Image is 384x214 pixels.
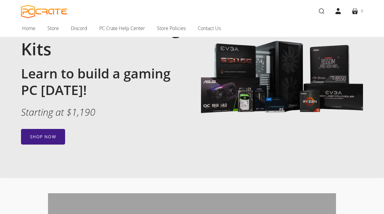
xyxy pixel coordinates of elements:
a: Store [41,22,65,35]
a: Shop now [21,129,65,145]
span: Store Policies [157,24,186,32]
a: PC CRATE [21,5,67,18]
span: 0 [361,8,363,14]
span: PC Crate Help Center [99,24,145,32]
a: Discord [65,22,93,35]
a: Store Policies [151,22,192,35]
a: PC Crate Help Center [93,22,151,35]
a: Home [16,22,41,35]
a: 0 [346,3,368,20]
span: Contact Us [198,24,221,32]
h1: Custom PC Building Kits [21,17,183,59]
nav: Main navigation [12,22,372,37]
span: Home [22,24,35,32]
span: Store [47,24,59,32]
a: Contact Us [192,22,227,35]
h2: Learn to build a gaming PC [DATE]! [21,65,183,98]
span: Discord [71,24,87,32]
em: Starting at $1,190 [21,105,95,118]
